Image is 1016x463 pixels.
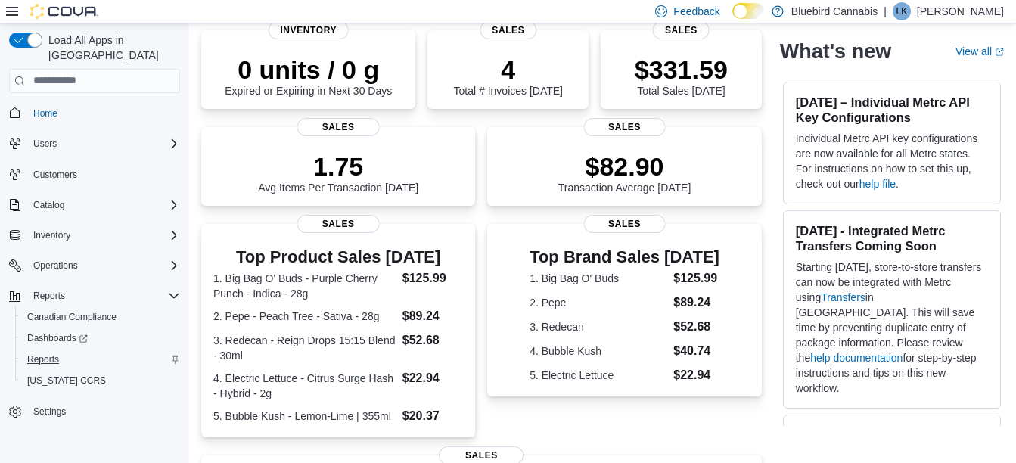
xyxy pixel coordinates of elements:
button: Canadian Compliance [15,306,186,328]
span: Settings [33,406,66,418]
span: Reports [33,290,65,302]
span: Users [33,138,57,150]
button: Users [3,133,186,154]
dt: 2. Pepe - Peach Tree - Sativa - 28g [213,309,396,324]
a: Canadian Compliance [21,308,123,326]
button: [US_STATE] CCRS [15,370,186,391]
span: Load All Apps in [GEOGRAPHIC_DATA] [42,33,180,63]
span: Sales [480,21,536,39]
span: Sales [583,118,666,136]
p: [PERSON_NAME] [917,2,1004,20]
dd: $22.94 [673,366,719,384]
span: Inventory [268,21,349,39]
p: Individual Metrc API key configurations are now available for all Metrc states. For instructions ... [796,131,988,191]
span: Reports [27,353,59,365]
span: Customers [27,165,180,184]
dt: 1. Big Bag O' Buds [530,271,667,286]
a: help file [859,178,896,190]
input: Dark Mode [732,3,764,19]
dt: 4. Bubble Kush [530,343,667,359]
button: Inventory [27,226,76,244]
h3: [DATE] - Integrated Metrc Transfers Coming Soon [796,223,988,253]
p: Bluebird Cannabis [791,2,878,20]
button: Reports [15,349,186,370]
div: Transaction Average [DATE] [558,151,691,194]
a: Customers [27,166,83,184]
span: Feedback [673,4,719,19]
dt: 3. Redecan [530,319,667,334]
dd: $22.94 [402,369,464,387]
p: $82.90 [558,151,691,182]
button: Reports [27,287,71,305]
span: Home [33,107,57,120]
button: Catalog [27,196,70,214]
span: Sales [653,21,710,39]
a: Dashboards [15,328,186,349]
button: Reports [3,285,186,306]
span: Inventory [33,229,70,241]
dd: $125.99 [673,269,719,287]
p: Starting [DATE], store-to-store transfers can now be integrated with Metrc using in [GEOGRAPHIC_D... [796,259,988,396]
dd: $52.68 [673,318,719,336]
span: Operations [27,256,180,275]
svg: External link [995,48,1004,57]
span: Reports [21,350,180,368]
button: Catalog [3,194,186,216]
nav: Complex example [9,96,180,462]
button: Home [3,102,186,124]
span: Sales [297,215,380,233]
span: Catalog [33,199,64,211]
dt: 4. Electric Lettuce - Citrus Surge Hash - Hybrid - 2g [213,371,396,401]
h3: [DATE] – Individual Metrc API Key Configurations [796,95,988,125]
span: Canadian Compliance [27,311,117,323]
span: Dashboards [27,332,88,344]
h3: Top Brand Sales [DATE] [530,248,719,266]
button: Operations [3,255,186,276]
span: Inventory [27,226,180,244]
dd: $89.24 [673,294,719,312]
img: Cova [30,4,98,19]
span: Dashboards [21,329,180,347]
dd: $20.37 [402,407,464,425]
span: Operations [33,259,78,272]
div: Total # Invoices [DATE] [454,54,563,97]
span: Washington CCRS [21,371,180,390]
a: Home [27,104,64,123]
span: Sales [583,215,666,233]
button: Operations [27,256,84,275]
dd: $40.74 [673,342,719,360]
dd: $125.99 [402,269,464,287]
button: Inventory [3,225,186,246]
a: help documentation [810,352,903,364]
div: Total Sales [DATE] [635,54,728,97]
button: Customers [3,163,186,185]
button: Users [27,135,63,153]
h3: Top Product Sales [DATE] [213,248,463,266]
a: Dashboards [21,329,94,347]
div: Expired or Expiring in Next 30 Days [225,54,392,97]
span: Customers [33,169,77,181]
p: 4 [454,54,563,85]
dt: 5. Electric Lettuce [530,368,667,383]
span: Reports [27,287,180,305]
span: Users [27,135,180,153]
p: $331.59 [635,54,728,85]
a: [US_STATE] CCRS [21,371,112,390]
p: 0 units / 0 g [225,54,392,85]
span: LK [896,2,908,20]
span: Dark Mode [732,19,733,20]
a: Transfers [821,291,865,303]
div: Luma Khoury [893,2,911,20]
dd: $52.68 [402,331,464,350]
div: Avg Items Per Transaction [DATE] [258,151,418,194]
button: Settings [3,400,186,422]
dt: 5. Bubble Kush - Lemon-Lime | 355ml [213,409,396,424]
p: 1.75 [258,151,418,182]
a: Reports [21,350,65,368]
span: Home [27,104,180,123]
a: View allExternal link [955,45,1004,57]
a: Settings [27,402,72,421]
span: Sales [297,118,380,136]
dt: 1. Big Bag O' Buds - Purple Cherry Punch - Indica - 28g [213,271,396,301]
span: Catalog [27,196,180,214]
